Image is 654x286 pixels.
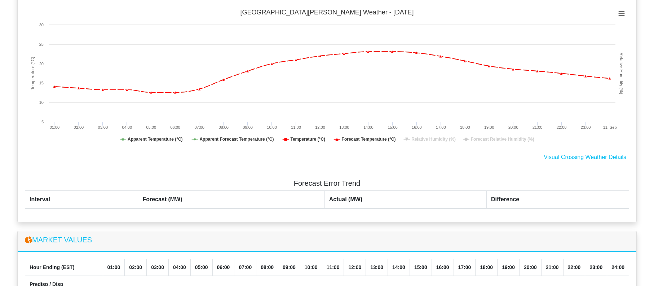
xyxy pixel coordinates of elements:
[557,125,567,129] text: 22:00
[486,191,629,209] th: Difference
[103,259,125,276] th: 01:00
[25,236,629,244] h5: Market Values
[339,125,349,129] text: 13:00
[410,259,432,276] th: 15:00
[190,259,212,276] th: 05:00
[603,125,617,129] tspan: 11. Sep
[607,259,629,276] th: 24:00
[619,53,624,94] tspan: Relative Humidity (%)
[300,259,322,276] th: 10:00
[432,259,454,276] th: 16:00
[98,125,108,129] text: 03:00
[388,125,398,129] text: 15:00
[363,125,374,129] text: 14:00
[322,259,344,276] th: 11:00
[498,259,520,276] th: 19:00
[39,42,44,47] text: 25
[240,9,414,16] tspan: [GEOGRAPHIC_DATA][PERSON_NAME] Weather - [DATE]
[460,125,470,129] text: 18:00
[170,125,180,129] text: 06:00
[278,259,300,276] th: 09:00
[138,191,324,209] th: Forecast (MW)
[581,125,591,129] text: 23:00
[243,125,253,129] text: 09:00
[41,120,44,124] text: 5
[315,125,325,129] text: 12:00
[25,179,629,188] h5: Forecast Error Trend
[218,125,229,129] text: 08:00
[168,259,190,276] th: 04:00
[30,264,74,270] b: Hour Ending (EST)
[436,125,446,129] text: 17:00
[484,125,494,129] text: 19:00
[544,154,626,160] a: Visual Crossing Weather Details
[234,259,256,276] th: 07:00
[290,137,325,142] tspan: Temperature (°C)
[122,125,132,129] text: 04:00
[324,191,486,209] th: Actual (MW)
[146,125,156,129] text: 05:00
[344,259,366,276] th: 12:00
[471,137,534,142] tspan: Forecast Relative Humidity (%)
[25,191,138,209] th: Interval
[212,259,234,276] th: 06:00
[74,125,84,129] text: 02:00
[256,259,278,276] th: 08:00
[30,57,35,90] tspan: Temperature (°C)
[39,100,44,105] text: 10
[194,125,204,129] text: 07:00
[39,23,44,27] text: 30
[128,137,183,142] tspan: Apparent Temperature (°C)
[411,137,456,142] tspan: Relative Humidity (%)
[267,125,277,129] text: 10:00
[388,259,410,276] th: 14:00
[585,259,607,276] th: 23:00
[39,62,44,66] text: 20
[541,259,563,276] th: 21:00
[454,259,476,276] th: 17:00
[125,259,147,276] th: 02:00
[291,125,301,129] text: 11:00
[533,125,543,129] text: 21:00
[199,137,274,142] tspan: Apparent Forecast Temperature (°C)
[50,125,60,129] text: 01:00
[563,259,585,276] th: 22:00
[39,81,44,85] text: 15
[366,259,388,276] th: 13:00
[476,259,498,276] th: 18:00
[508,125,518,129] text: 20:00
[412,125,422,129] text: 16:00
[519,259,541,276] th: 20:00
[342,137,396,142] tspan: Forecast Temperature (°C)
[147,259,169,276] th: 03:00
